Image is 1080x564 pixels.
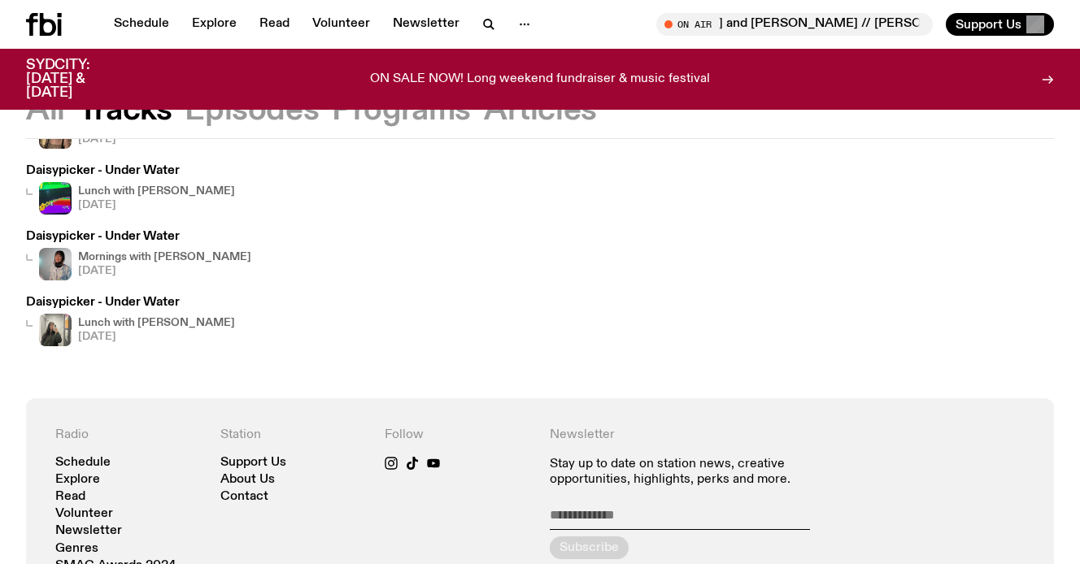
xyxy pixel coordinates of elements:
[55,491,85,503] a: Read
[385,427,530,443] h4: Follow
[26,59,130,100] h3: SYDCITY: [DATE] & [DATE]
[26,231,251,243] h3: Daisypicker - Under Water
[550,427,860,443] h4: Newsletter
[956,17,1021,32] span: Support Us
[78,252,251,262] h4: Mornings with [PERSON_NAME]
[550,536,629,559] button: Subscribe
[182,13,246,36] a: Explore
[26,297,235,346] a: Daisypicker - Under WaterLunch with [PERSON_NAME][DATE]
[55,427,201,443] h4: Radio
[55,525,122,537] a: Newsletter
[370,72,710,87] p: ON SALE NOW! Long weekend fundraiser & music festival
[78,200,235,210] span: [DATE]
[383,13,469,36] a: Newsletter
[78,134,235,145] span: [DATE]
[26,297,235,309] h3: Daisypicker - Under Water
[656,13,933,36] button: On Air[DATE] Lunch with [PERSON_NAME] and [PERSON_NAME] // [PERSON_NAME] Interview
[550,457,860,488] p: Stay up to date on station news, creative opportunities, highlights, perks and more.
[78,266,251,276] span: [DATE]
[946,13,1054,36] button: Support Us
[220,474,275,486] a: About Us
[39,248,72,280] img: Kana Frazer is smiling at the camera with her head tilted slightly to her left. She wears big bla...
[250,13,299,36] a: Read
[220,457,286,469] a: Support Us
[185,96,319,125] button: Episodes
[55,543,98,555] a: Genres
[104,13,179,36] a: Schedule
[78,96,172,125] button: Tracks
[220,427,366,443] h4: Station
[26,231,251,280] a: Daisypicker - Under WaterKana Frazer is smiling at the camera with her head tilted slightly to he...
[55,508,113,520] a: Volunteer
[26,96,65,125] button: All
[303,13,380,36] a: Volunteer
[26,165,235,177] h3: Daisypicker - Under Water
[484,96,597,125] button: Articles
[26,165,235,215] a: Daisypicker - Under WaterLunch with [PERSON_NAME][DATE]
[78,332,235,342] span: [DATE]
[55,457,111,469] a: Schedule
[78,318,235,328] h4: Lunch with [PERSON_NAME]
[332,96,471,125] button: Programs
[220,491,268,503] a: Contact
[55,474,100,486] a: Explore
[78,186,235,197] h4: Lunch with [PERSON_NAME]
